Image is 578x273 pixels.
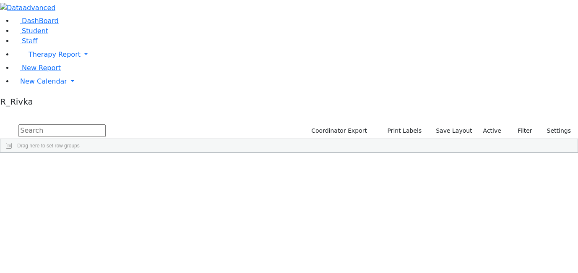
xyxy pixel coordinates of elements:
[22,37,37,45] span: Staff
[479,124,505,137] label: Active
[13,27,48,35] a: Student
[17,143,80,149] span: Drag here to set row groups
[29,50,81,58] span: Therapy Report
[306,124,371,137] button: Coordinator Export
[18,124,106,137] input: Search
[13,37,37,45] a: Staff
[536,124,575,137] button: Settings
[507,124,536,137] button: Filter
[22,27,48,35] span: Student
[13,73,578,90] a: New Calendar
[13,46,578,63] a: Therapy Report
[13,17,59,25] a: DashBoard
[378,124,425,137] button: Print Labels
[432,124,476,137] button: Save Layout
[22,17,59,25] span: DashBoard
[22,64,61,72] span: New Report
[13,64,61,72] a: New Report
[20,77,67,85] span: New Calendar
